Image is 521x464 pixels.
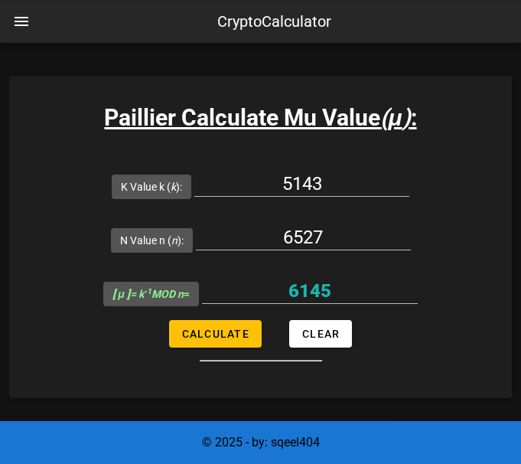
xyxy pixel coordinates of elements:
i: ( ) [380,104,410,131]
label: N Value n ( ): [120,233,184,248]
h3: Paillier Calculate Mu Value : [9,100,512,135]
div: CryptoCalculator [217,10,331,33]
i: k [171,181,176,193]
span: = [112,288,189,300]
button: Clear [289,320,352,348]
span: Calculate [181,328,249,340]
button: nav-menu-toggle [3,3,40,40]
i: = k MOD n [112,288,183,300]
span: Clear [301,328,340,340]
sup: -1 [144,286,151,296]
b: [ μ ] [112,288,129,300]
span: © 2025 - by: sqeel404 [202,435,320,449]
i: n [171,234,177,247]
b: μ [388,104,402,131]
label: K Value k ( ): [121,179,182,194]
button: Calculate [169,320,262,348]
